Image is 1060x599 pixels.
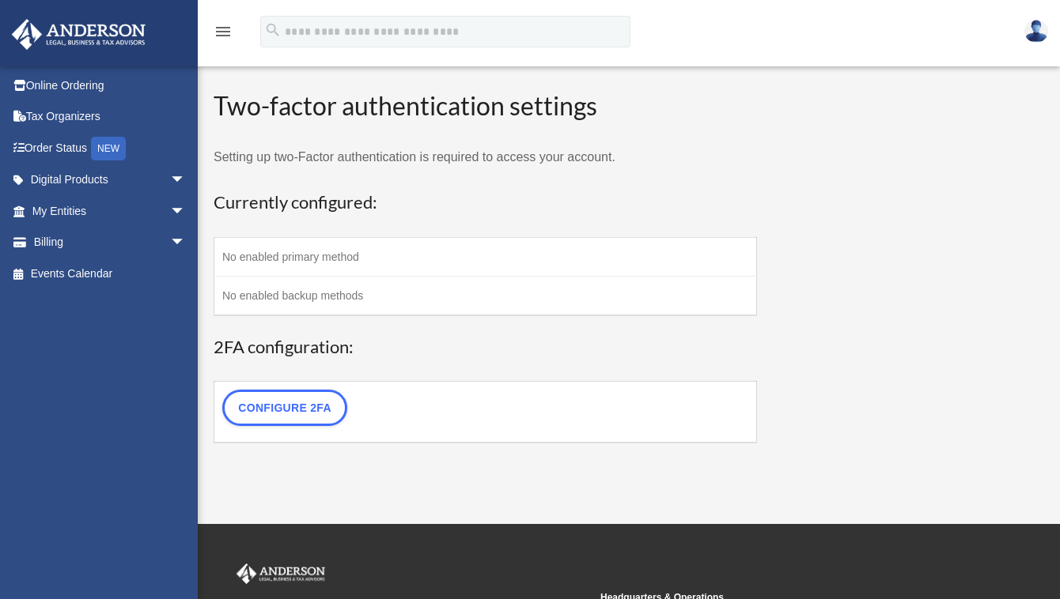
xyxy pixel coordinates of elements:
[170,164,202,197] span: arrow_drop_down
[7,19,150,50] img: Anderson Advisors Platinum Portal
[214,237,757,276] td: No enabled primary method
[214,22,233,41] i: menu
[264,21,282,39] i: search
[222,390,347,426] a: Configure 2FA
[11,70,210,101] a: Online Ordering
[214,89,757,124] h2: Two-factor authentication settings
[1024,20,1048,43] img: User Pic
[170,195,202,228] span: arrow_drop_down
[11,258,210,289] a: Events Calendar
[233,563,328,584] img: Anderson Advisors Platinum Portal
[214,28,233,41] a: menu
[214,190,757,215] h3: Currently configured:
[91,137,126,160] div: NEW
[11,164,210,196] a: Digital Productsarrow_drop_down
[11,101,210,133] a: Tax Organizers
[214,146,757,168] p: Setting up two-Factor authentication is required to access your account.
[11,132,210,164] a: Order StatusNEW
[170,227,202,259] span: arrow_drop_down
[11,195,210,227] a: My Entitiesarrow_drop_down
[214,276,757,315] td: No enabled backup methods
[11,227,210,258] a: Billingarrow_drop_down
[214,335,757,360] h3: 2FA configuration:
